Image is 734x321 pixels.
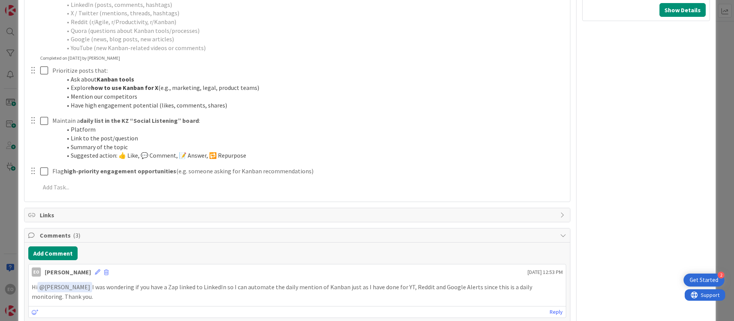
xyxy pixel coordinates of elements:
[62,9,565,18] li: X / Twitter (mentions, threads, hashtags)
[32,267,41,277] div: EO
[40,210,556,220] span: Links
[528,268,563,276] span: [DATE] 12:53 PM
[80,117,199,124] strong: daily list in the KZ “Social Listening” board
[64,167,176,175] strong: high-priority engagement opportunities
[62,134,565,143] li: Link to the post/question
[62,143,565,152] li: Summary of the topic
[40,231,556,240] span: Comments
[62,92,565,101] li: Mention our competitors
[62,125,565,134] li: Platform
[28,246,78,260] button: Add Comment
[62,35,565,44] li: Google (news, blog posts, new articles)
[52,167,565,176] p: Flag (e.g. someone asking for Kanban recommendations)
[62,75,565,84] li: Ask about
[690,276,718,284] div: Get Started
[73,231,80,239] span: ( 3 )
[62,0,565,9] li: LinkedIn (posts, comments, hashtags)
[91,84,158,91] strong: how to use Kanban for X
[684,274,724,287] div: Open Get Started checklist, remaining modules: 2
[718,272,724,279] div: 2
[62,83,565,92] li: Explore (e.g., marketing, legal, product teams)
[97,75,134,83] strong: Kanban tools
[62,18,565,26] li: Reddit (r/Agile, r/Productivity, r/Kanban)
[62,44,565,52] li: YouTube (new Kanban-related videos or comments)
[45,267,91,277] div: [PERSON_NAME]
[659,3,706,17] button: Show Details
[550,307,563,317] a: Reply
[62,26,565,35] li: Quora (questions about Kanban tools/processes)
[40,55,120,62] div: Completed on [DATE] by [PERSON_NAME]
[52,116,565,125] p: Maintain a :
[16,1,35,10] span: Support
[39,283,45,291] span: @
[39,283,90,291] span: [PERSON_NAME]
[62,101,565,110] li: Have high engagement potential (likes, comments, shares)
[52,66,565,75] p: Prioritize posts that:
[32,282,563,301] p: Hi I was wondering if you have a Zap linked to LinkedIn so I can automate the daily mention of Ka...
[62,151,565,160] li: Suggested action: 👍 Like, 💬 Comment, 📝 Answer, 🔁 Repurpose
